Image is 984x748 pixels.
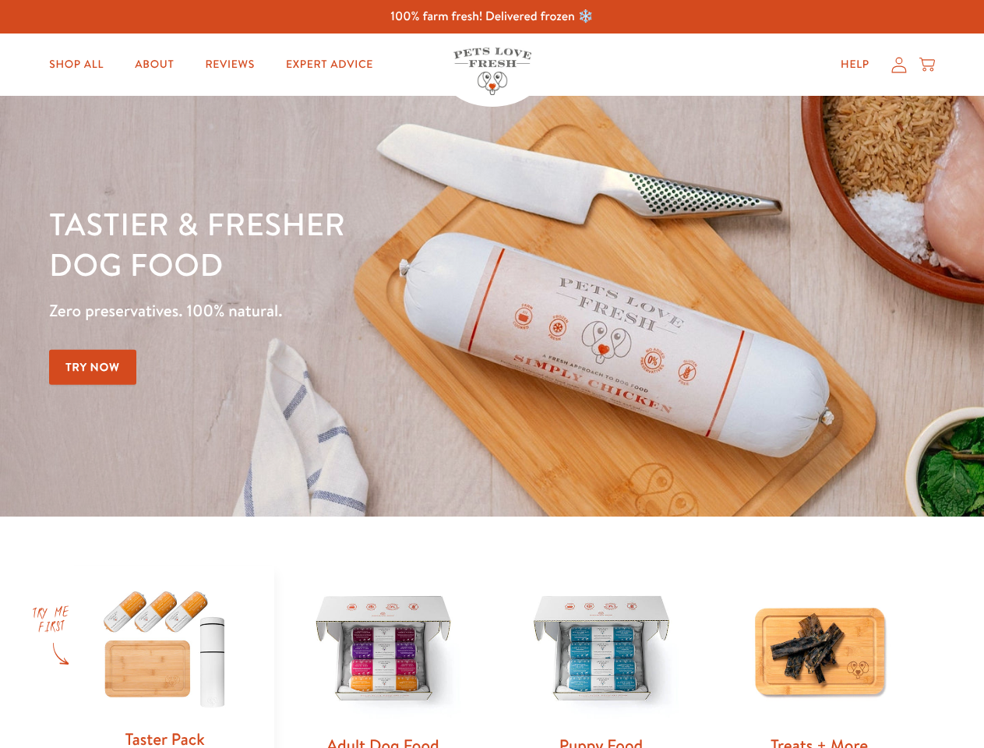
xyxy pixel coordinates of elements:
a: Try Now [49,350,136,385]
a: Reviews [192,49,266,80]
h1: Tastier & fresher dog food [49,203,640,284]
a: Shop All [37,49,116,80]
img: Pets Love Fresh [453,48,531,95]
a: Help [828,49,882,80]
p: Zero preservatives. 100% natural. [49,297,640,325]
a: About [122,49,186,80]
a: Expert Advice [273,49,386,80]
